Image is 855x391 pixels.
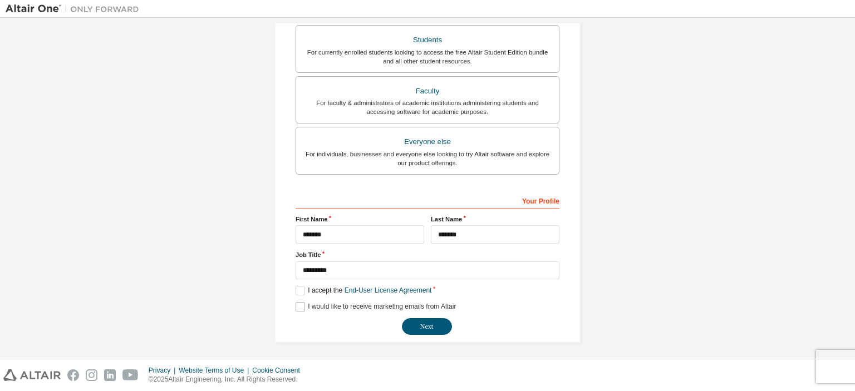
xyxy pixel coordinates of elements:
[104,369,116,381] img: linkedin.svg
[402,318,452,335] button: Next
[296,250,559,259] label: Job Title
[6,3,145,14] img: Altair One
[296,302,456,311] label: I would like to receive marketing emails from Altair
[149,366,179,375] div: Privacy
[345,286,432,294] a: End-User License Agreement
[303,83,552,99] div: Faculty
[296,191,559,209] div: Your Profile
[149,375,307,384] p: © 2025 Altair Engineering, Inc. All Rights Reserved.
[303,150,552,167] div: For individuals, businesses and everyone else looking to try Altair software and explore our prod...
[3,369,61,381] img: altair_logo.svg
[122,369,139,381] img: youtube.svg
[303,98,552,116] div: For faculty & administrators of academic institutions administering students and accessing softwa...
[296,286,431,295] label: I accept the
[252,366,306,375] div: Cookie Consent
[86,369,97,381] img: instagram.svg
[296,215,424,224] label: First Name
[67,369,79,381] img: facebook.svg
[179,366,252,375] div: Website Terms of Use
[303,32,552,48] div: Students
[303,48,552,66] div: For currently enrolled students looking to access the free Altair Student Edition bundle and all ...
[303,134,552,150] div: Everyone else
[431,215,559,224] label: Last Name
